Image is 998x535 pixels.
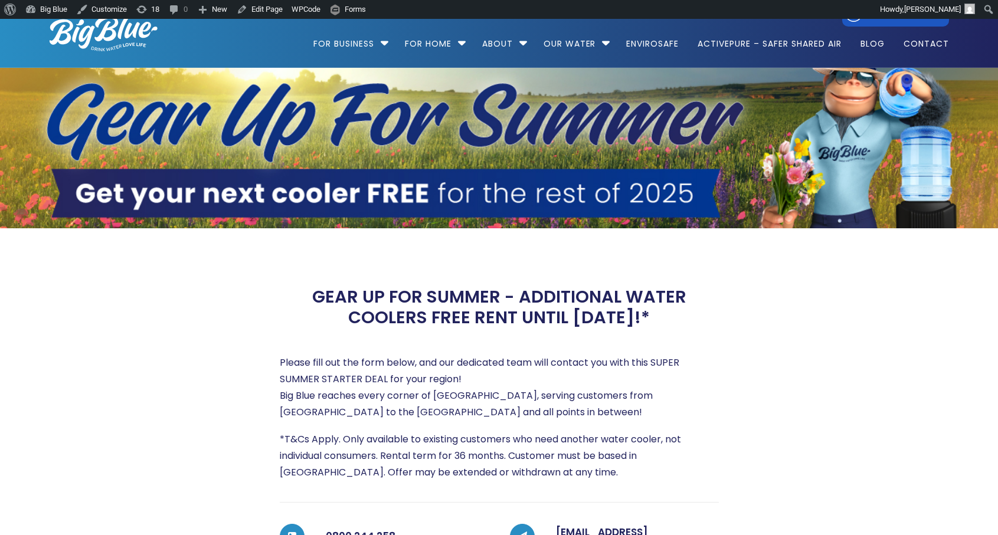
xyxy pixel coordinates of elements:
[280,287,719,328] h2: GEAR UP FOR SUMMER - ADDITIONAL WATER COOLERS FREE RENT UNTIL [DATE]!*
[50,16,158,51] img: logo
[280,355,719,421] p: Please fill out the form below, and our dedicated team will contact you with this SUPER SUMMER ST...
[904,5,961,14] span: [PERSON_NAME]
[280,431,719,481] p: *T&Cs Apply. Only available to existing customers who need another water cooler, not individual c...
